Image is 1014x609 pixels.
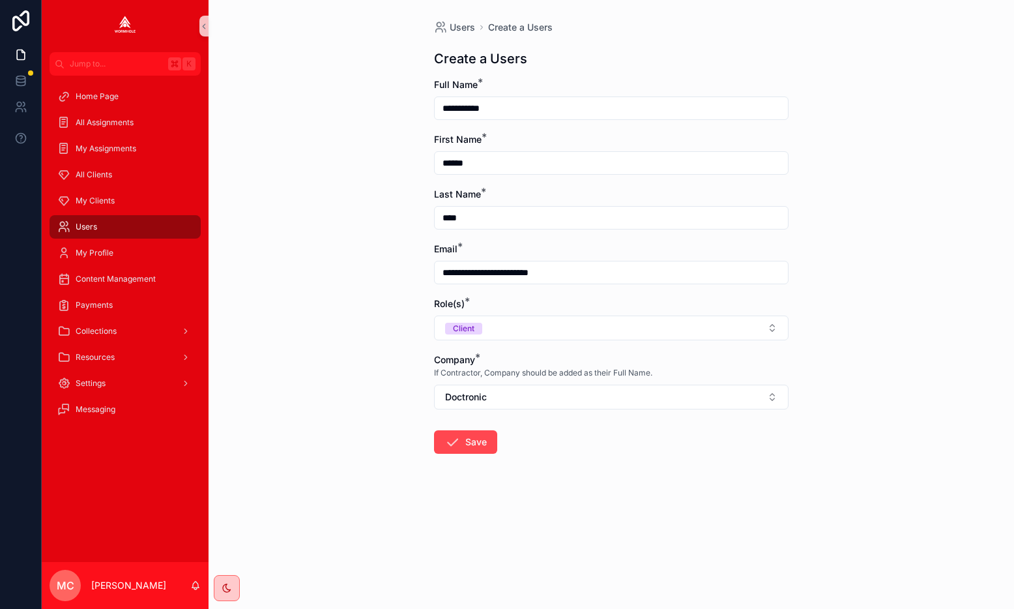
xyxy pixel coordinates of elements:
[434,79,478,90] span: Full Name
[434,385,789,409] button: Select Button
[50,293,201,317] a: Payments
[445,391,487,404] span: Doctronic
[50,111,201,134] a: All Assignments
[450,21,475,34] span: Users
[434,188,481,200] span: Last Name
[76,300,113,310] span: Payments
[76,143,136,154] span: My Assignments
[50,137,201,160] a: My Assignments
[434,298,465,309] span: Role(s)
[434,21,475,34] a: Users
[50,163,201,186] a: All Clients
[76,222,97,232] span: Users
[434,354,475,365] span: Company
[76,170,112,180] span: All Clients
[453,323,474,334] div: Client
[50,52,201,76] button: Jump to...K
[434,430,497,454] button: Save
[76,352,115,363] span: Resources
[50,215,201,239] a: Users
[76,404,115,415] span: Messaging
[434,368,652,378] span: If Contractor, Company should be added as their Full Name.
[184,59,194,69] span: K
[91,579,166,592] p: [PERSON_NAME]
[434,134,482,145] span: First Name
[50,346,201,369] a: Resources
[50,267,201,291] a: Content Management
[115,16,136,37] img: App logo
[70,59,163,69] span: Jump to...
[50,85,201,108] a: Home Page
[76,326,117,336] span: Collections
[50,241,201,265] a: My Profile
[76,378,106,389] span: Settings
[76,248,113,258] span: My Profile
[76,117,134,128] span: All Assignments
[50,372,201,395] a: Settings
[50,319,201,343] a: Collections
[76,196,115,206] span: My Clients
[50,398,201,421] a: Messaging
[57,578,74,593] span: MC
[42,76,209,438] div: scrollable content
[76,91,119,102] span: Home Page
[50,189,201,213] a: My Clients
[76,274,156,284] span: Content Management
[434,243,457,254] span: Email
[434,50,527,68] h1: Create a Users
[434,316,789,340] button: Select Button
[488,21,553,34] a: Create a Users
